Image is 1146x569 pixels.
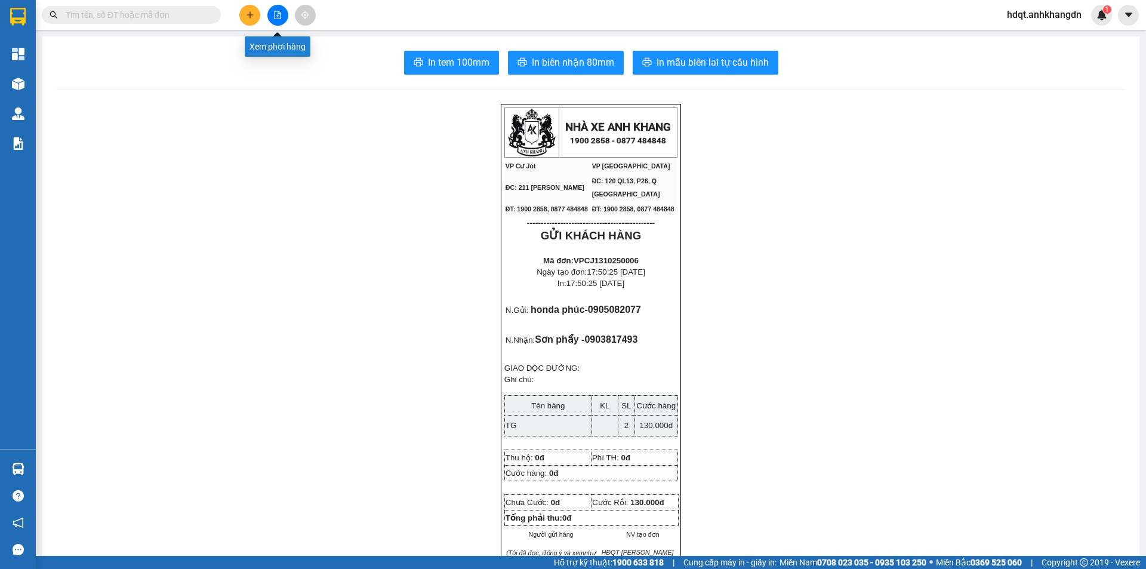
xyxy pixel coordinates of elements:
[12,107,24,120] img: warehouse-icon
[557,279,624,288] span: In:
[535,453,544,462] span: 0đ
[592,162,670,170] span: VP [GEOGRAPHIC_DATA]
[267,5,288,26] button: file-add
[508,109,556,156] img: logo
[508,51,624,75] button: printerIn biên nhận 80mm
[414,57,423,69] span: printer
[602,549,674,556] span: HĐQT [PERSON_NAME]
[506,205,588,213] span: ĐT: 1900 2858, 0877 484848
[506,549,584,556] em: (Tôi đã đọc, đồng ý và xem
[1123,10,1134,20] span: caret-down
[428,55,489,70] span: In tem 100mm
[592,453,619,462] span: Phí TH:
[584,334,637,345] span: 0903817493
[565,121,671,134] strong: NHÀ XE ANH KHANG
[633,51,778,75] button: printerIn mẫu biên lai tự cấu hình
[574,256,639,265] span: VPCJ1310250006
[543,256,639,265] strong: Mã đơn:
[673,556,674,569] span: |
[997,7,1091,22] span: hdqt.anhkhangdn
[239,5,260,26] button: plus
[592,177,660,198] span: ĐC: 120 QL13, P26, Q [GEOGRAPHIC_DATA]
[551,498,560,507] span: 0đ
[532,55,614,70] span: In biên nhận 80mm
[600,401,609,410] span: KL
[506,306,528,315] span: N.Gửi:
[531,401,565,410] span: Tên hàng
[588,305,641,315] span: 0905082077
[13,490,24,502] span: question-circle
[12,78,24,90] img: warehouse-icon
[537,267,645,276] span: Ngày tạo đơn:
[404,51,499,75] button: printerIn tem 100mm
[612,558,664,567] strong: 1900 633 818
[1096,10,1107,20] img: icon-new-feature
[592,498,664,507] span: Cước Rồi:
[513,549,596,566] em: như đã ký, nội dung biên nhận)
[504,364,580,373] span: GIAO DỌC ĐƯỜNG:
[12,137,24,150] img: solution-icon
[535,334,637,345] span: Sơn phẩy -
[624,421,629,430] span: 2
[585,305,641,315] span: -
[10,8,26,26] img: logo-vxr
[295,5,316,26] button: aim
[592,205,674,213] span: ĐT: 1900 2858, 0877 484848
[566,279,625,288] span: 17:50:25 [DATE]
[1105,5,1109,14] span: 1
[780,556,926,569] span: Miền Nam
[615,531,659,538] span: NV tạo đơn
[657,55,769,70] span: In mẫu biên lai tự cấu hình
[506,469,547,478] span: Cước hàng:
[301,11,309,19] span: aim
[1031,556,1033,569] span: |
[621,453,631,462] span: 0đ
[1080,558,1088,567] span: copyright
[529,531,574,538] span: Người gửi hàng
[1118,5,1139,26] button: caret-down
[50,11,58,19] span: search
[636,401,676,410] span: Cước hàng
[531,305,585,315] span: honda phúc
[639,421,673,430] span: 130.000đ
[506,421,517,430] span: TG
[630,498,664,507] span: 130.000đ
[562,513,572,522] span: 0đ
[12,48,24,60] img: dashboard-icon
[541,229,641,242] strong: GỬI KHÁCH HÀNG
[506,453,533,462] span: Thu hộ:
[66,8,207,21] input: Tìm tên, số ĐT hoặc mã đơn
[527,218,655,227] span: ----------------------------------------------
[570,136,666,145] strong: 1900 2858 - 0877 484848
[683,556,777,569] span: Cung cấp máy in - giấy in:
[642,57,652,69] span: printer
[817,558,926,567] strong: 0708 023 035 - 0935 103 250
[246,11,254,19] span: plus
[13,544,24,555] span: message
[13,517,24,528] span: notification
[273,11,282,19] span: file-add
[12,463,24,475] img: warehouse-icon
[587,267,645,276] span: 17:50:25 [DATE]
[506,184,584,191] span: ĐC: 211 [PERSON_NAME]
[506,498,560,507] span: Chưa Cước:
[1103,5,1111,14] sup: 1
[549,469,559,478] span: 0đ
[504,375,534,384] span: Ghi chú:
[621,401,631,410] span: SL
[929,560,933,565] span: ⚪️
[554,556,664,569] span: Hỗ trợ kỹ thuật:
[506,513,572,522] strong: Tổng phải thu:
[971,558,1022,567] strong: 0369 525 060
[506,162,536,170] span: VP Cư Jút
[506,336,535,345] span: N.Nhận:
[936,556,1022,569] span: Miền Bắc
[517,57,527,69] span: printer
